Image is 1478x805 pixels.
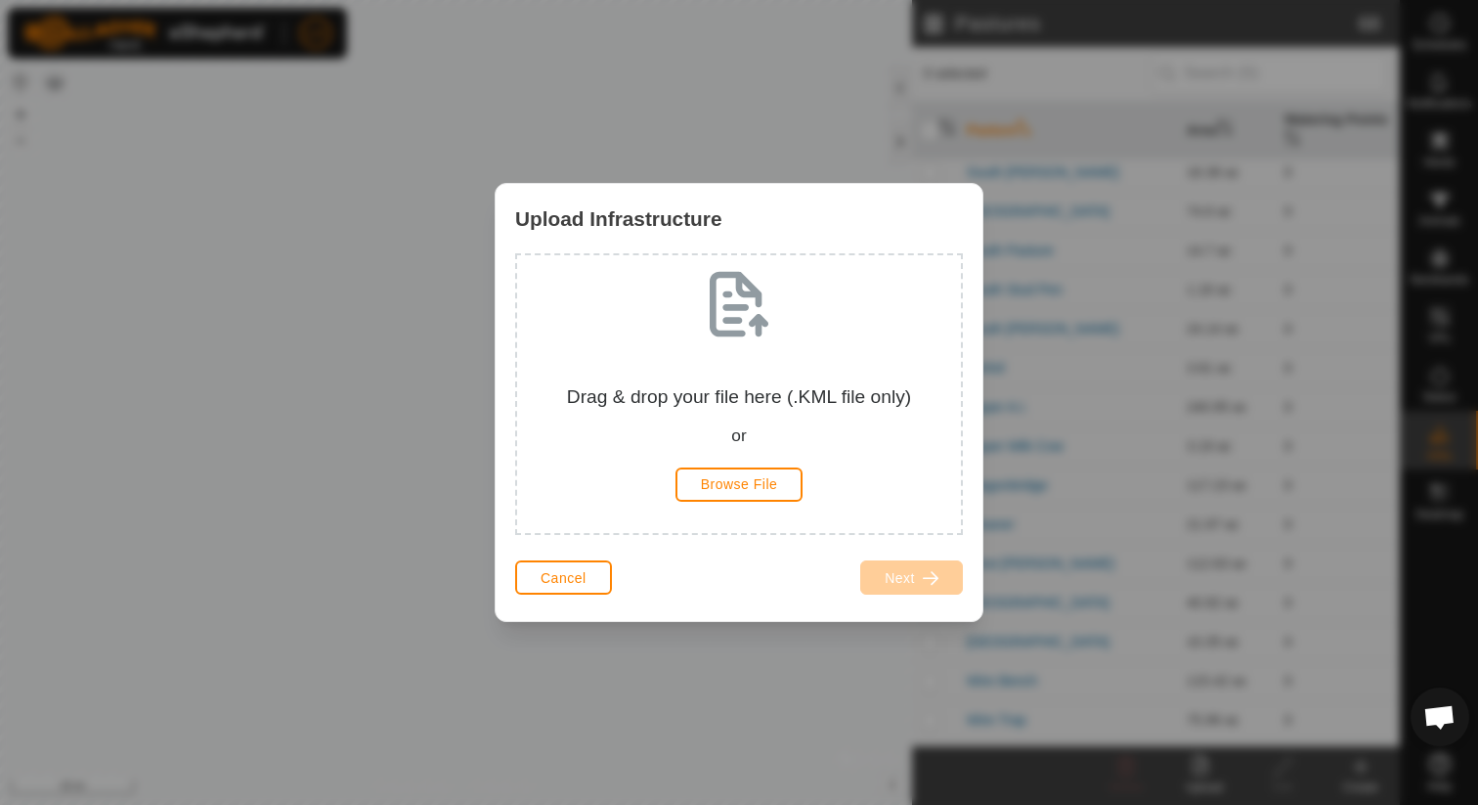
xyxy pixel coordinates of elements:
div: Drag & drop your file here (.KML file only) [533,383,945,449]
span: Browse File [701,476,778,492]
button: Next [860,560,963,595]
button: Browse File [675,468,804,502]
span: Next [885,570,915,586]
span: Upload Infrastructure [515,203,721,234]
div: or [533,424,945,449]
button: Cancel [515,560,612,595]
div: Open chat [1411,688,1469,746]
span: Cancel [541,570,587,586]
